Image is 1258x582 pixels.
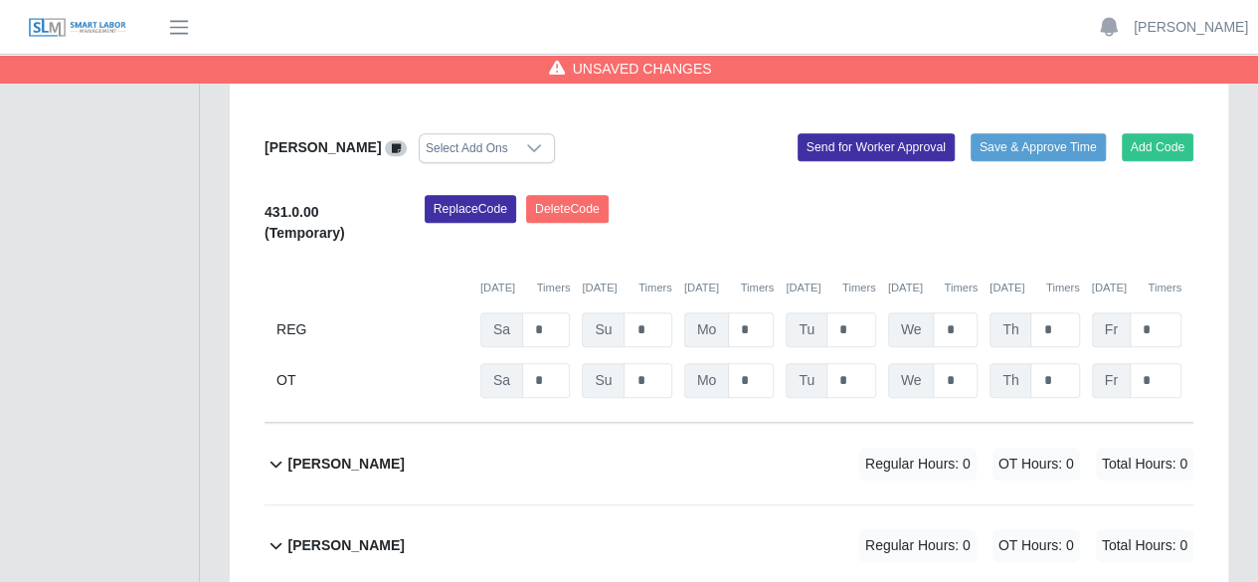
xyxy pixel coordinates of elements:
[1134,17,1248,38] a: [PERSON_NAME]
[786,280,875,296] div: [DATE]
[425,195,516,223] button: ReplaceCode
[480,312,523,347] span: Sa
[265,204,345,241] b: 431.0.00 (Temporary)
[888,363,935,398] span: We
[888,280,978,296] div: [DATE]
[786,363,827,398] span: Tu
[989,280,1079,296] div: [DATE]
[859,529,977,562] span: Regular Hours: 0
[989,312,1031,347] span: Th
[842,280,876,296] button: Timers
[420,134,514,162] div: Select Add Ons
[971,133,1106,161] button: Save & Approve Time
[287,535,404,556] b: [PERSON_NAME]
[276,363,468,398] div: OT
[798,133,955,161] button: Send for Worker Approval
[1148,280,1181,296] button: Timers
[385,139,407,155] a: View/Edit Notes
[1092,280,1181,296] div: [DATE]
[287,454,404,475] b: [PERSON_NAME]
[684,312,729,347] span: Mo
[480,363,523,398] span: Sa
[582,280,671,296] div: [DATE]
[888,312,935,347] span: We
[28,17,127,39] img: SLM Logo
[740,280,774,296] button: Timers
[582,312,625,347] span: Su
[944,280,978,296] button: Timers
[582,363,625,398] span: Su
[480,280,570,296] div: [DATE]
[1092,363,1131,398] span: Fr
[1092,312,1131,347] span: Fr
[1122,133,1194,161] button: Add Code
[992,448,1080,481] span: OT Hours: 0
[265,424,1193,504] button: [PERSON_NAME] Regular Hours: 0 OT Hours: 0 Total Hours: 0
[265,139,381,155] b: [PERSON_NAME]
[1046,280,1080,296] button: Timers
[859,448,977,481] span: Regular Hours: 0
[684,363,729,398] span: Mo
[684,280,774,296] div: [DATE]
[276,312,468,347] div: REG
[1096,448,1193,481] span: Total Hours: 0
[526,195,609,223] button: DeleteCode
[638,280,672,296] button: Timers
[786,312,827,347] span: Tu
[573,59,712,79] span: Unsaved Changes
[1096,529,1193,562] span: Total Hours: 0
[537,280,571,296] button: Timers
[989,363,1031,398] span: Th
[992,529,1080,562] span: OT Hours: 0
